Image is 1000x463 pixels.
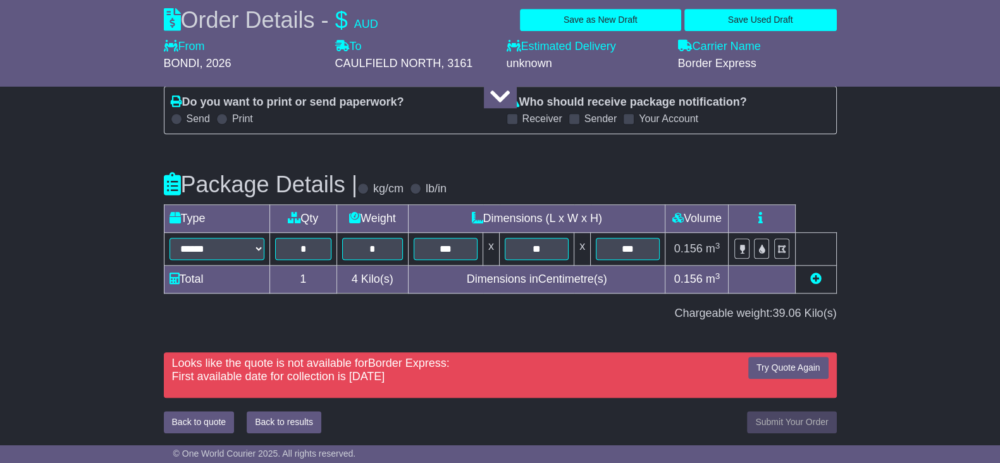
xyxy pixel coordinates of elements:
label: Your Account [639,113,698,125]
label: Send [187,113,210,125]
td: x [574,233,591,266]
span: Submit Your Order [755,417,828,427]
button: Submit Your Order [747,411,836,433]
span: Border Express [368,357,447,369]
label: kg/cm [373,182,404,196]
span: , 3161 [441,57,472,70]
label: Do you want to print or send paperwork? [171,96,404,109]
button: Back to quote [164,411,235,433]
div: Order Details - [164,6,378,34]
div: Border Express [678,57,837,71]
span: m [706,273,720,285]
label: Carrier Name [678,40,761,54]
td: Weight [336,205,408,233]
label: From [164,40,205,54]
td: Type [164,205,269,233]
button: Back to results [247,411,321,433]
div: Chargeable weight: Kilo(s) [164,307,837,321]
h3: Package Details | [164,172,358,197]
label: To [335,40,362,54]
td: Qty [269,205,336,233]
span: 0.156 [674,242,703,255]
td: 1 [269,266,336,293]
td: Total [164,266,269,293]
div: First available date for collection is [DATE] [172,370,736,384]
sup: 3 [715,271,720,281]
span: CAULFIELD NORTH [335,57,441,70]
button: Save Used Draft [684,9,837,31]
label: Receiver [522,113,562,125]
td: Volume [665,205,729,233]
span: $ [335,7,348,33]
td: Dimensions (L x W x H) [408,205,665,233]
td: x [483,233,500,266]
td: Dimensions in Centimetre(s) [408,266,665,293]
div: unknown [507,57,665,71]
span: m [706,242,720,255]
a: Add new item [810,273,822,285]
span: 4 [352,273,358,285]
sup: 3 [715,241,720,250]
span: , 2026 [200,57,231,70]
label: lb/in [426,182,447,196]
div: Looks like the quote is not available for : [166,357,742,384]
button: Save as New Draft [520,9,681,31]
label: Sender [584,113,617,125]
button: Try Quote Again [748,357,829,379]
label: Estimated Delivery [507,40,665,54]
label: Print [232,113,253,125]
td: Kilo(s) [336,266,408,293]
span: BONDI [164,57,200,70]
span: 39.06 [772,307,801,319]
span: AUD [354,18,378,30]
span: 0.156 [674,273,703,285]
span: © One World Courier 2025. All rights reserved. [173,448,356,459]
